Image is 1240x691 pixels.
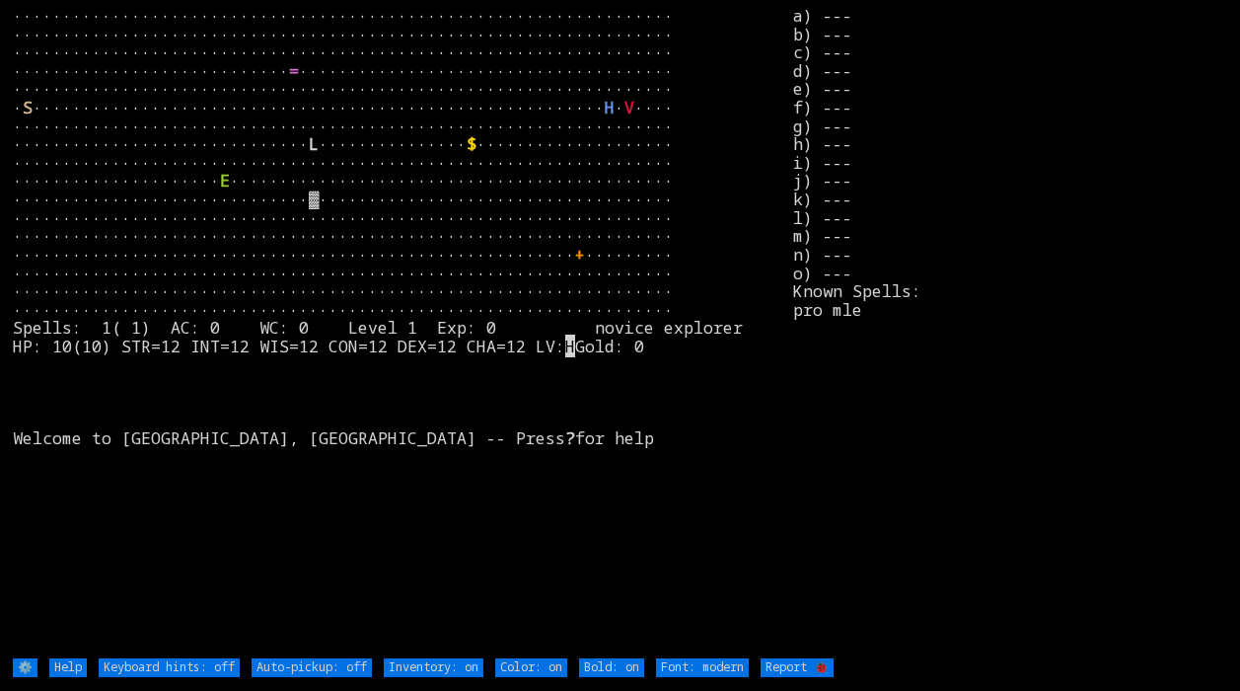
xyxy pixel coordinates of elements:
larn: ··································································· ·····························... [13,7,794,656]
input: ⚙️ [13,658,37,677]
font: V [624,96,634,118]
input: Keyboard hints: off [99,658,240,677]
input: Font: modern [656,658,749,677]
mark: H [565,335,575,357]
input: Color: on [495,658,567,677]
input: Bold: on [579,658,644,677]
font: L [309,132,319,155]
font: + [575,243,585,266]
font: = [289,59,299,82]
font: E [220,169,230,192]
input: Help [49,658,87,677]
font: S [23,96,33,118]
input: Inventory: on [384,658,483,677]
font: H [605,96,615,118]
input: Auto-pickup: off [252,658,372,677]
input: Report 🐞 [761,658,834,677]
font: $ [467,132,476,155]
stats: a) --- b) --- c) --- d) --- e) --- f) --- g) --- h) --- i) --- j) --- k) --- l) --- m) --- n) ---... [793,7,1227,656]
b: ? [565,426,575,449]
